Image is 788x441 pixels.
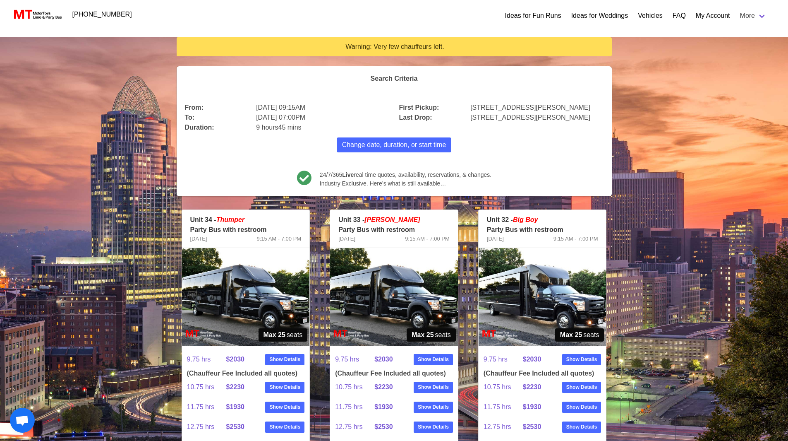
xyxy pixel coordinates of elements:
strong: Show Details [566,403,597,411]
span: seats [555,328,604,342]
span: 9:15 AM - 7:00 PM [256,235,301,243]
span: 12.75 hrs [187,417,226,437]
a: Ideas for Weddings [571,11,628,21]
strong: $2030 [523,356,541,363]
span: 11.75 hrs [484,397,523,417]
strong: $2530 [226,423,244,430]
strong: $2030 [374,356,393,363]
span: 10.75 hrs [484,377,523,397]
p: Party Bus with restroom [487,225,598,235]
div: [DATE] 09:15AM [251,98,394,113]
span: 9.75 hrs [187,349,226,369]
span: 9.75 hrs [335,349,374,369]
h4: Search Criteria [185,75,604,82]
strong: $2230 [226,383,244,390]
span: 24/7/365 real time quotes, availability, reservations, & changes. [320,171,491,179]
strong: Show Details [418,423,449,431]
button: Change date, duration, or start time [337,137,452,152]
div: Open chat [10,408,35,433]
strong: Show Details [418,403,449,411]
b: To: [185,114,195,121]
span: 12.75 hrs [484,417,523,437]
strong: $1930 [226,403,244,410]
em: [PERSON_NAME] [364,216,420,223]
strong: $2530 [523,423,541,430]
p: Unit 32 - [487,215,598,225]
b: Duration: [185,124,214,131]
em: Thumper [216,216,244,223]
div: [STREET_ADDRESS][PERSON_NAME] [465,108,608,123]
strong: $1930 [374,403,393,410]
span: 10.75 hrs [187,377,226,397]
a: More [735,7,771,24]
a: FAQ [673,11,686,21]
span: Industry Exclusive. Here’s what is still available… [320,179,491,188]
div: [STREET_ADDRESS][PERSON_NAME] [465,98,608,113]
strong: $2230 [374,383,393,390]
span: seats [407,328,456,342]
img: 32%2001.jpg [479,248,606,346]
span: [DATE] [487,235,504,243]
div: Warning: Very few chauffeurs left. [183,42,607,51]
span: 9:15 AM - 7:00 PM [405,235,450,243]
b: First Pickup: [399,104,439,111]
strong: Max 25 [412,330,434,340]
a: [PHONE_NUMBER] [67,6,137,23]
h4: (Chauffeur Fee Included all quotes) [484,369,601,377]
strong: Max 25 [263,330,285,340]
b: Last Drop: [399,114,432,121]
p: Party Bus with restroom [190,225,302,235]
p: Unit 33 - [338,215,450,225]
a: Vehicles [638,11,663,21]
h4: (Chauffeur Fee Included all quotes) [335,369,453,377]
div: [DATE] 07:00PM [251,108,394,123]
strong: $2530 [374,423,393,430]
strong: Show Details [269,403,300,411]
b: From: [185,104,204,111]
span: [DATE] [338,235,355,243]
em: Big Boy [513,216,538,223]
strong: Show Details [566,423,597,431]
img: 34%2001.jpg [182,248,310,346]
strong: Show Details [566,383,597,391]
strong: Show Details [269,423,300,431]
b: Live [342,171,354,178]
span: 9.75 hrs [484,349,523,369]
strong: Max 25 [560,330,582,340]
strong: $2230 [523,383,541,390]
span: 9:15 AM - 7:00 PM [553,235,598,243]
span: [DATE] [190,235,207,243]
span: Change date, duration, or start time [342,140,446,150]
strong: $1930 [523,403,541,410]
span: 11.75 hrs [335,397,374,417]
strong: Show Details [418,356,449,363]
img: 33%2001.jpg [330,248,458,346]
strong: $2030 [226,356,244,363]
span: 10.75 hrs [335,377,374,397]
span: seats [259,328,308,342]
p: Unit 34 - [190,215,302,225]
strong: Show Details [418,383,449,391]
a: Ideas for Fun Runs [505,11,561,21]
strong: Show Details [566,356,597,363]
h4: (Chauffeur Fee Included all quotes) [187,369,305,377]
span: 45 mins [278,124,302,131]
div: 9 hours [251,118,394,133]
span: 12.75 hrs [335,417,374,437]
p: Party Bus with restroom [338,225,450,235]
strong: Show Details [269,356,300,363]
img: MotorToys Logo [12,9,62,20]
a: My Account [696,11,730,21]
strong: Show Details [269,383,300,391]
span: 11.75 hrs [187,397,226,417]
